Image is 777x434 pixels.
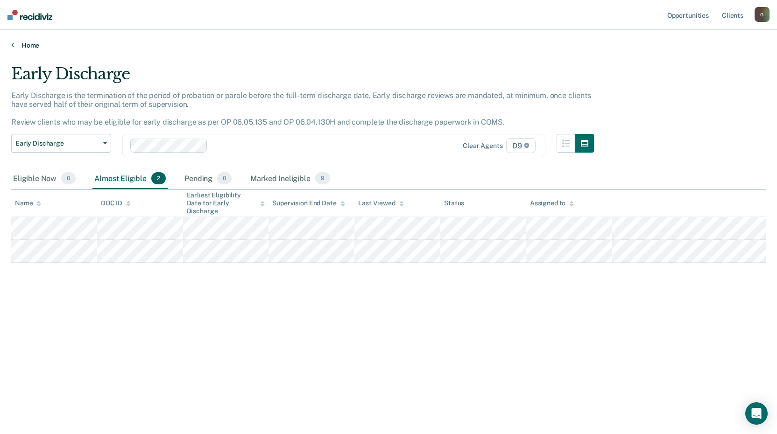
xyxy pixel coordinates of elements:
[11,41,766,49] a: Home
[187,191,265,215] div: Earliest Eligibility Date for Early Discharge
[755,7,770,22] button: G
[745,402,768,425] div: Open Intercom Messenger
[272,199,345,207] div: Supervision End Date
[151,172,166,184] span: 2
[7,10,52,20] img: Recidiviz
[183,168,233,189] div: Pending0
[61,172,76,184] span: 0
[92,168,168,189] div: Almost Eligible2
[15,199,41,207] div: Name
[101,199,131,207] div: DOC ID
[506,138,536,153] span: D9
[444,199,464,207] div: Status
[315,172,330,184] span: 9
[11,64,594,91] div: Early Discharge
[11,168,78,189] div: Eligible Now0
[11,91,591,127] p: Early Discharge is the termination of the period of probation or parole before the full-term disc...
[11,134,111,153] button: Early Discharge
[248,168,332,189] div: Marked Ineligible9
[217,172,232,184] span: 0
[530,199,574,207] div: Assigned to
[15,140,99,147] span: Early Discharge
[358,199,403,207] div: Last Viewed
[463,142,502,150] div: Clear agents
